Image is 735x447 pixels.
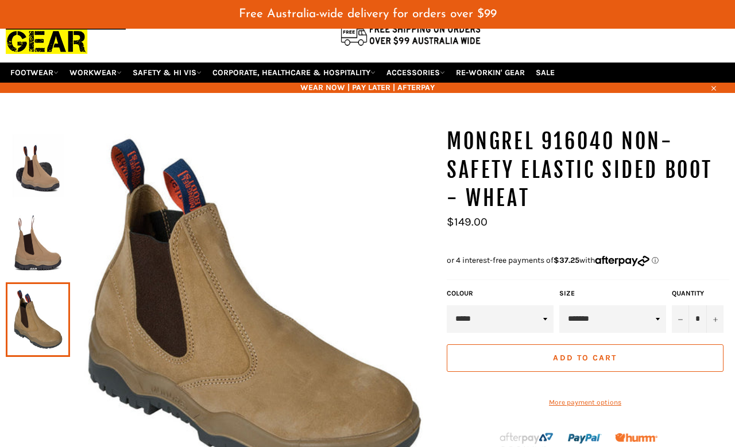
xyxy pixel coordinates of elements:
[11,134,64,197] img: MONGREL 916040 Non-Safety Elastic Sided Boot - Wheat - Workin' Gear
[11,211,64,274] img: MONGREL 916040 NON-SAFETY ELASTIC SIDED BOOT - WHEAT - Workin' Gear
[451,63,529,83] a: RE-WORKIN' GEAR
[559,289,666,298] label: Size
[382,63,450,83] a: ACCESSORIES
[615,433,657,442] img: Humm_core_logo_RGB-01_300x60px_small_195d8312-4386-4de7-b182-0ef9b6303a37.png
[447,215,488,228] span: $149.00
[6,82,729,93] span: WEAR NOW | PAY LATER | AFTERPAY
[6,63,63,83] a: FOOTWEAR
[65,63,126,83] a: WORKWEAR
[706,305,724,333] button: Increase item quantity by one
[128,63,206,83] a: SAFETY & HI VIS
[447,289,554,298] label: COLOUR
[208,63,380,83] a: CORPORATE, HEALTHCARE & HOSPITALITY
[339,23,482,47] img: Flat $9.95 shipping Australia wide
[672,289,724,298] label: Quantity
[447,344,724,372] button: Add to Cart
[447,398,724,407] a: More payment options
[553,353,617,363] span: Add to Cart
[239,8,497,20] span: Free Australia-wide delivery for orders over $99
[672,305,689,333] button: Reduce item quantity by one
[531,63,559,83] a: SALE
[447,127,729,213] h1: MONGREL 916040 Non-Safety Elastic Sided Boot - Wheat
